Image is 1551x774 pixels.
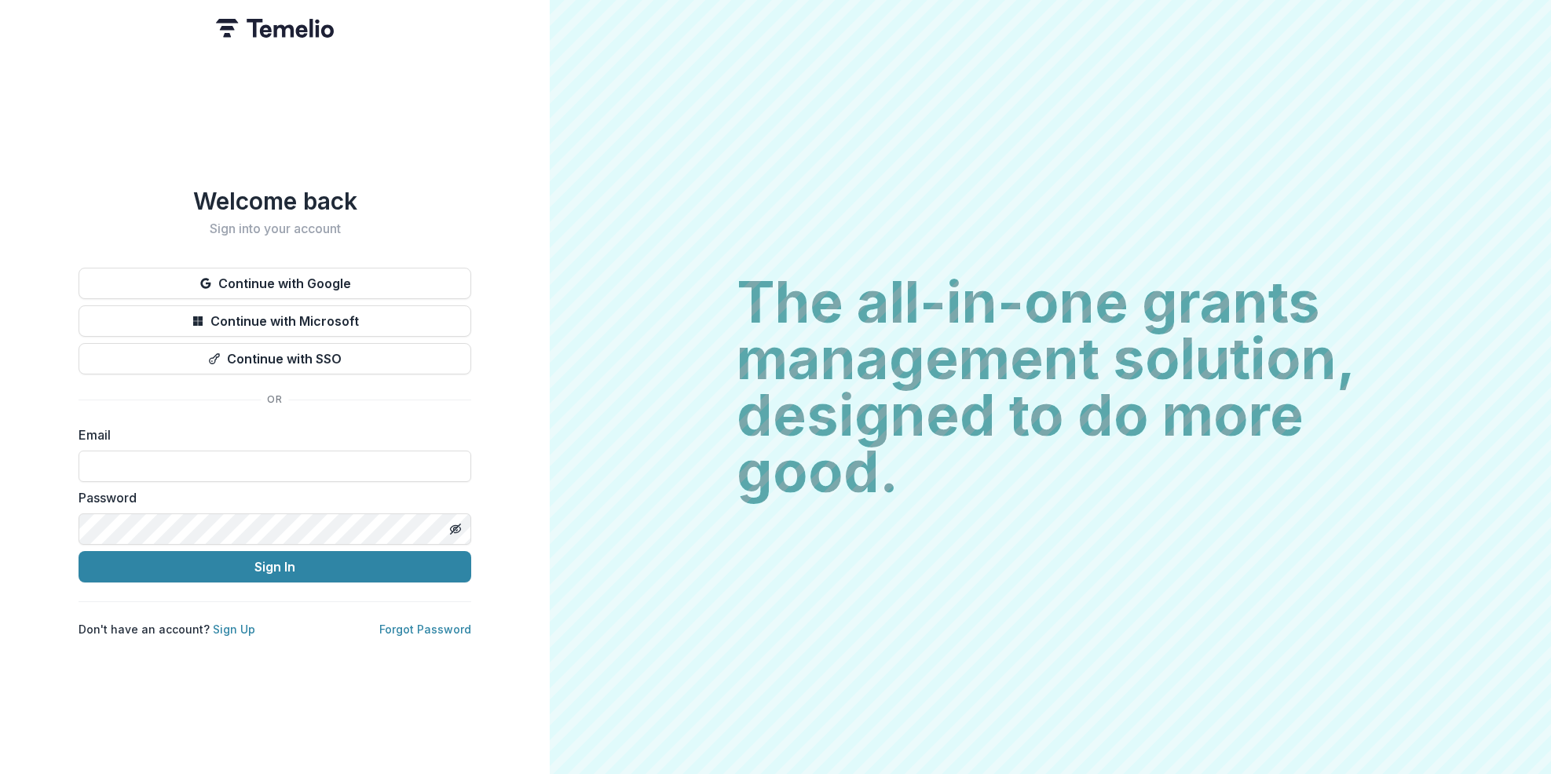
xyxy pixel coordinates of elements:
[79,488,462,507] label: Password
[79,305,471,337] button: Continue with Microsoft
[79,425,462,444] label: Email
[79,268,471,299] button: Continue with Google
[379,622,471,636] a: Forgot Password
[79,221,471,236] h2: Sign into your account
[79,187,471,215] h1: Welcome back
[79,621,255,637] p: Don't have an account?
[443,517,468,542] button: Toggle password visibility
[79,343,471,374] button: Continue with SSO
[213,622,255,636] a: Sign Up
[79,551,471,582] button: Sign In
[216,19,334,38] img: Temelio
